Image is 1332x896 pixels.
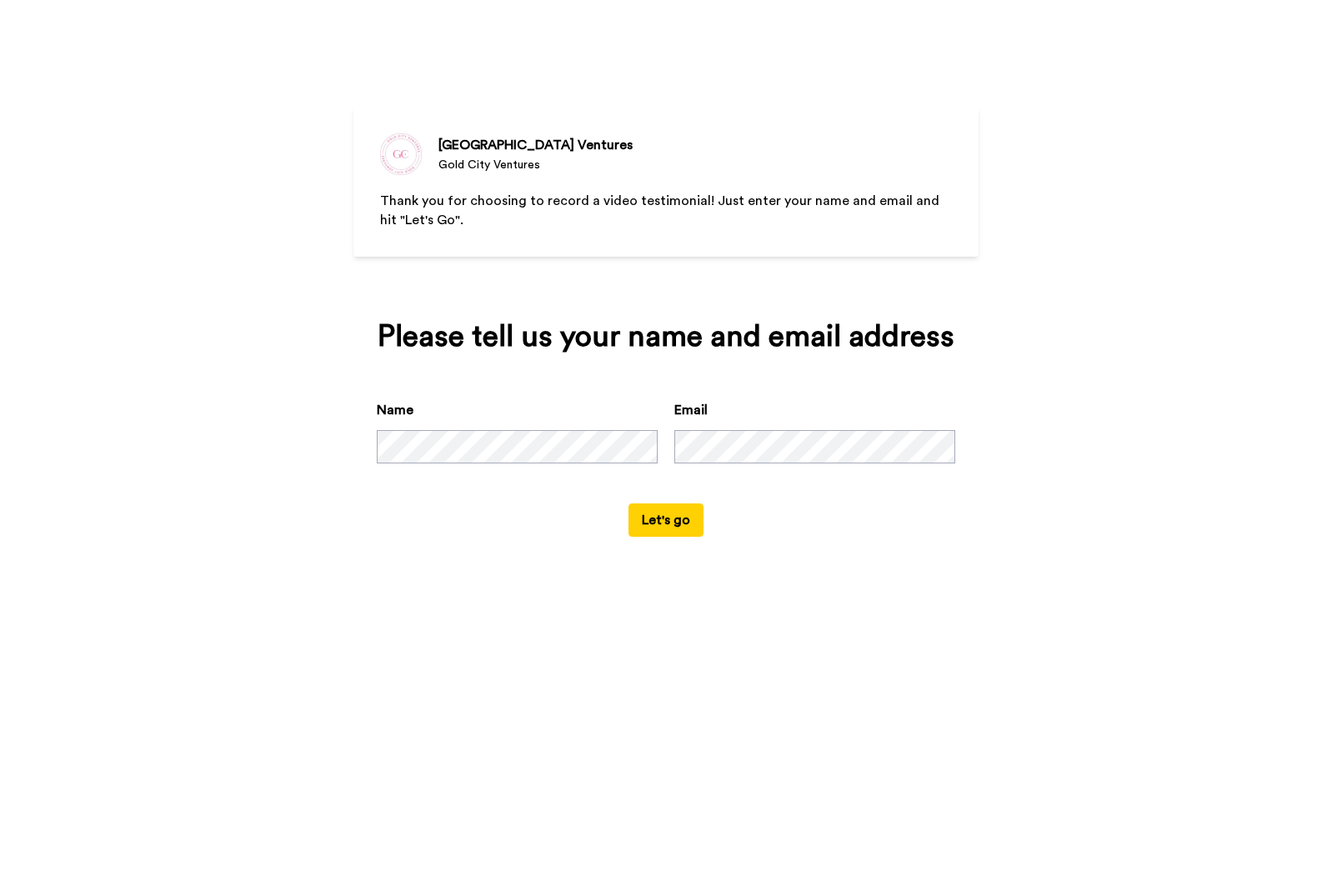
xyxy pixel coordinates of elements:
[628,503,704,537] button: Let's go
[438,157,633,173] div: Gold City Ventures
[377,320,955,353] div: Please tell us your name and email address
[380,194,943,227] span: Thank you for choosing to record a video testimonial! Just enter your name and email and hit "Let...
[674,400,708,420] label: Email
[377,400,413,420] label: Name
[438,135,633,155] div: [GEOGRAPHIC_DATA] Ventures
[380,133,422,175] img: Gold City Ventures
